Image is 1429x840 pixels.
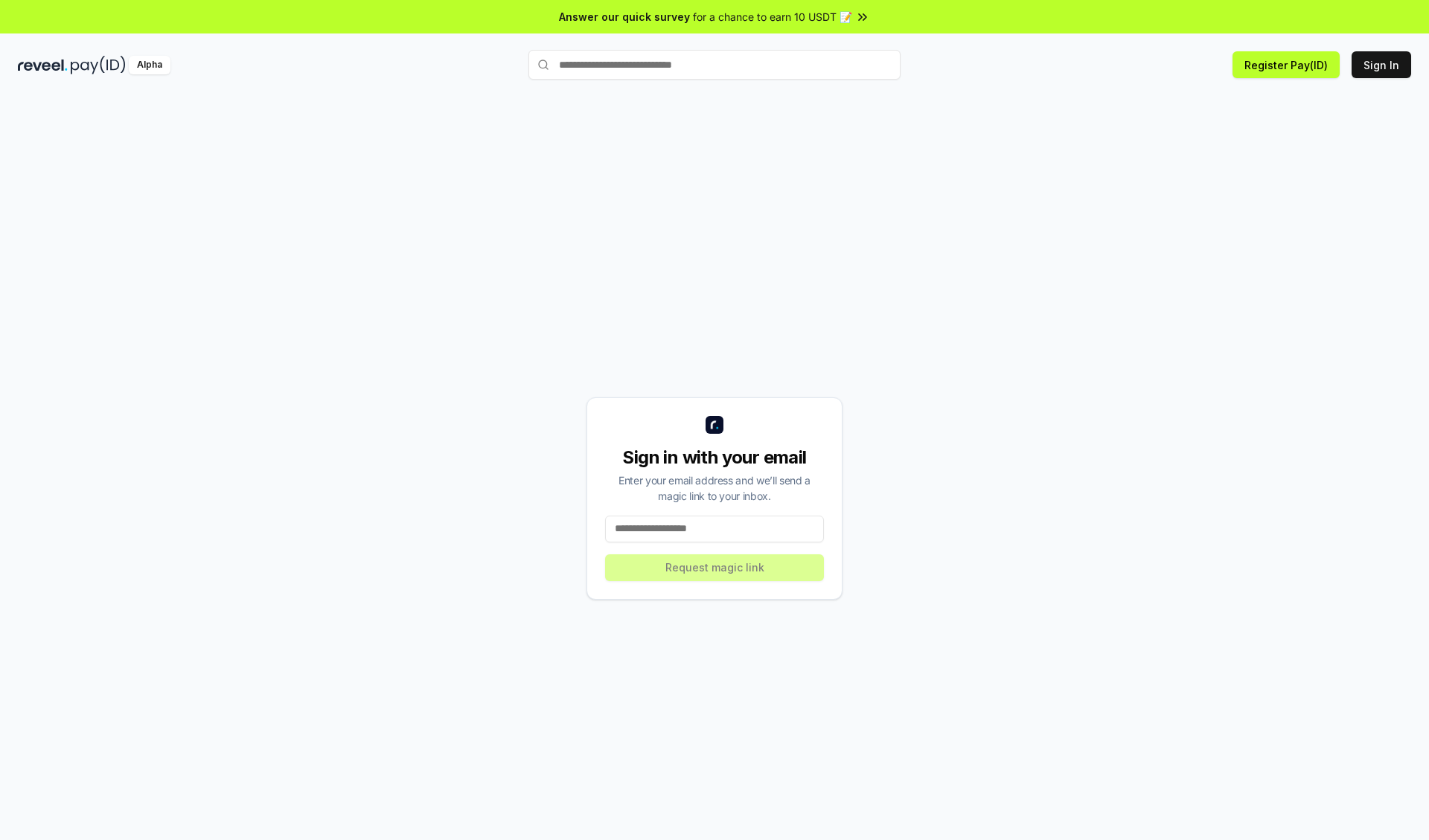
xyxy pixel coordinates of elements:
div: Enter your email address and we’ll send a magic link to your inbox. [605,472,824,504]
span: Answer our quick survey [559,9,690,25]
span: for a chance to earn 10 USDT 📝 [693,9,852,25]
img: pay_id [71,56,126,74]
div: Alpha [129,56,170,74]
button: Sign In [1352,51,1411,78]
img: reveel_dark [18,56,68,74]
button: Register Pay(ID) [1233,51,1340,78]
img: logo_small [706,416,723,434]
div: Sign in with your email [605,446,824,469]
